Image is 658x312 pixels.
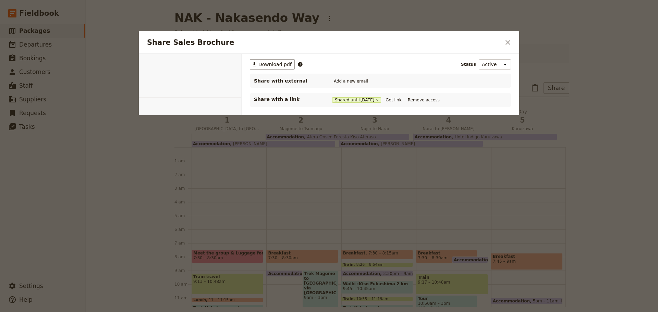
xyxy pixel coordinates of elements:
span: [DATE] [361,97,375,103]
button: Shared until[DATE] [332,97,381,103]
span: Status [461,62,476,67]
button: Get link [384,96,403,104]
button: Add a new email [332,77,370,85]
button: ​Download pdf [250,59,295,70]
p: Share with a link [254,96,322,103]
span: Download pdf [258,61,292,68]
button: Close dialog [502,37,514,48]
select: Status [479,59,511,70]
h2: Share Sales Brochure [147,37,501,48]
span: Share with external [254,77,322,84]
button: Remove access [406,96,441,104]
